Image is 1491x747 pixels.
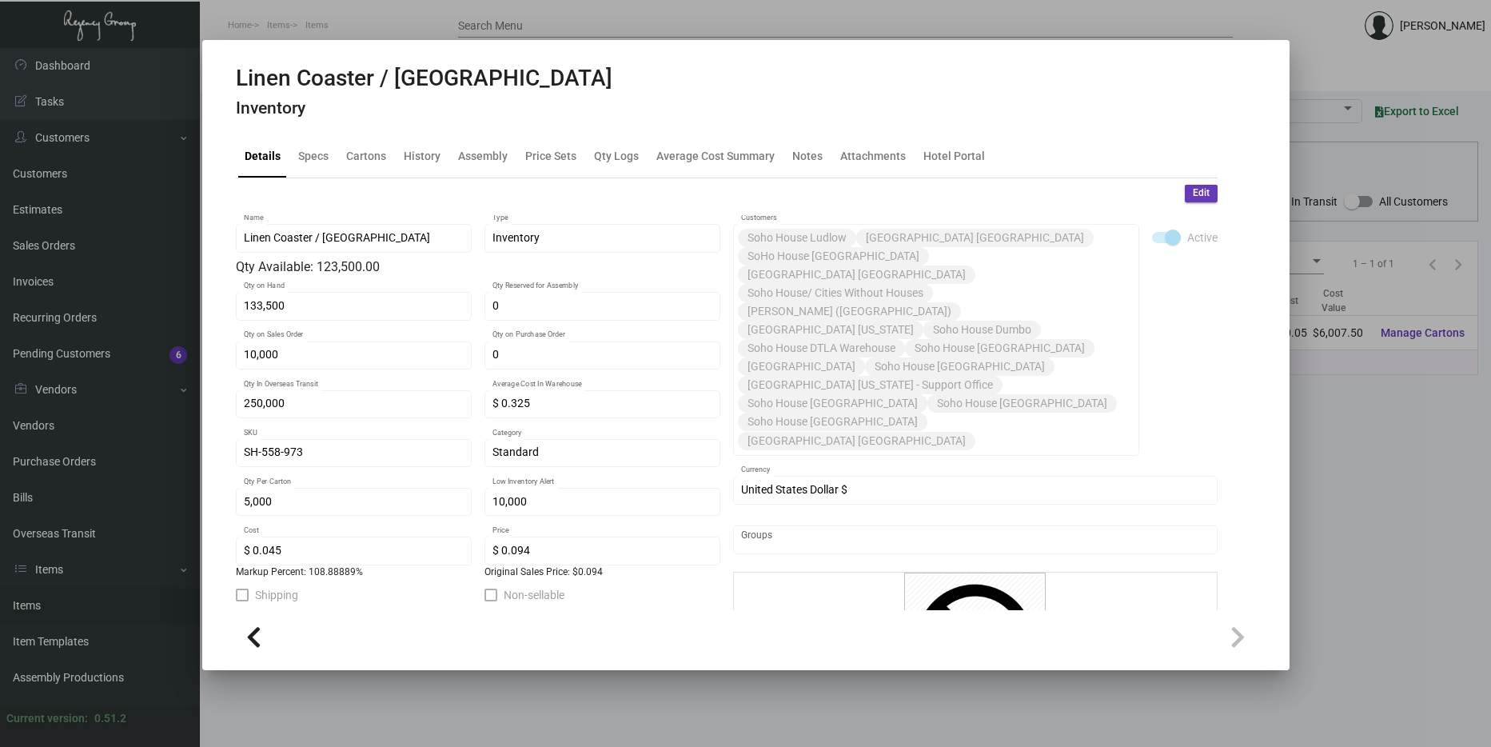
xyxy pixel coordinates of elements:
[525,147,576,164] div: Price Sets
[1185,185,1218,202] button: Edit
[905,339,1094,358] mat-chip: Soho House [GEOGRAPHIC_DATA]
[741,533,1209,546] input: Add new..
[298,147,329,164] div: Specs
[738,302,961,321] mat-chip: [PERSON_NAME] ([GEOGRAPHIC_DATA])
[236,98,612,118] h4: Inventory
[856,229,1094,247] mat-chip: [GEOGRAPHIC_DATA] [GEOGRAPHIC_DATA]
[840,147,906,164] div: Attachments
[504,585,564,605] span: Non-sellable
[738,339,905,358] mat-chip: Soho House DTLA Warehouse
[404,147,441,164] div: History
[346,147,386,164] div: Cartons
[236,65,612,92] h2: Linen Coaster / [GEOGRAPHIC_DATA]
[1193,186,1210,200] span: Edit
[738,247,929,266] mat-chip: SoHo House [GEOGRAPHIC_DATA]
[1187,228,1218,247] span: Active
[738,376,1003,394] mat-chip: [GEOGRAPHIC_DATA] [US_STATE] - Support Office
[656,147,775,164] div: Average Cost Summary
[255,585,298,605] span: Shipping
[738,432,975,450] mat-chip: [GEOGRAPHIC_DATA] [GEOGRAPHIC_DATA]
[594,147,639,164] div: Qty Logs
[923,147,985,164] div: Hotel Portal
[738,321,923,339] mat-chip: [GEOGRAPHIC_DATA] [US_STATE]
[738,229,856,247] mat-chip: Soho House Ludlow
[927,394,1117,413] mat-chip: Soho House [GEOGRAPHIC_DATA]
[245,147,281,164] div: Details
[979,434,1130,447] input: Add new..
[865,358,1054,376] mat-chip: Soho House [GEOGRAPHIC_DATA]
[738,358,865,376] mat-chip: [GEOGRAPHIC_DATA]
[792,147,823,164] div: Notes
[738,413,927,431] mat-chip: Soho House [GEOGRAPHIC_DATA]
[738,284,933,302] mat-chip: Soho House/ Cities Without Houses
[94,710,126,727] div: 0.51.2
[923,321,1041,339] mat-chip: Soho House Dumbo
[458,147,508,164] div: Assembly
[236,258,720,277] div: Qty Available: 123,500.00
[6,710,88,727] div: Current version:
[738,266,975,284] mat-chip: [GEOGRAPHIC_DATA] [GEOGRAPHIC_DATA]
[738,394,927,413] mat-chip: Soho House [GEOGRAPHIC_DATA]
